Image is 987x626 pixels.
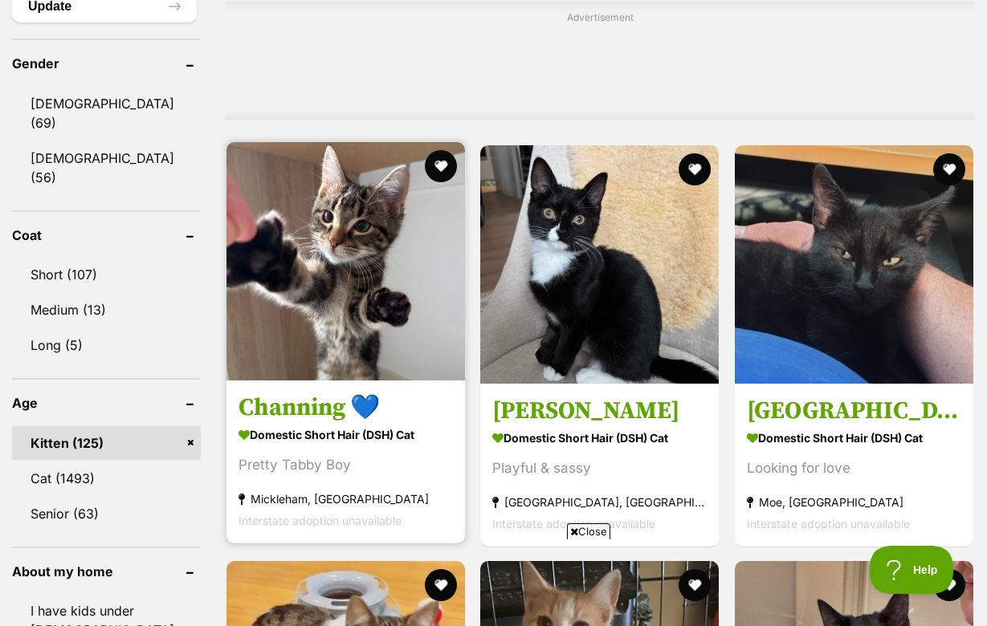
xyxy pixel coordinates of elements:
button: favourite [425,150,457,182]
a: Long (5) [12,328,201,362]
strong: Domestic Short Hair (DSH) Cat [239,422,453,445]
header: About my home [12,564,201,579]
img: Mimi - Domestic Short Hair (DSH) Cat [480,145,719,384]
h3: [PERSON_NAME] [492,395,707,425]
span: Interstate adoption unavailable [747,516,910,530]
strong: Moe, [GEOGRAPHIC_DATA] [747,490,961,512]
a: [GEOGRAPHIC_DATA] Domestic Short Hair (DSH) Cat Looking for love Moe, [GEOGRAPHIC_DATA] Interstat... [735,383,973,546]
img: Salem - Domestic Short Hair (DSH) Cat [735,145,973,384]
strong: Domestic Short Hair (DSH) Cat [492,425,707,449]
span: Interstate adoption unavailable [492,516,655,530]
a: Kitten (125) [12,426,201,460]
div: Playful & sassy [492,457,707,478]
span: Close [567,523,610,539]
a: Cat (1493) [12,461,201,495]
a: Short (107) [12,258,201,291]
strong: [GEOGRAPHIC_DATA], [GEOGRAPHIC_DATA] [492,490,707,512]
a: [PERSON_NAME] Domestic Short Hair (DSH) Cat Playful & sassy [GEOGRAPHIC_DATA], [GEOGRAPHIC_DATA] ... [480,383,719,546]
a: Senior (63) [12,497,201,530]
span: Interstate adoption unavailable [239,513,402,526]
h3: [GEOGRAPHIC_DATA] [747,395,961,425]
a: Channing 💙 Domestic Short Hair (DSH) Cat Pretty Tabby Boy Mickleham, [GEOGRAPHIC_DATA] Interstate... [226,380,465,543]
iframe: Help Scout Beacon - Open [870,546,955,594]
h3: Channing 💙 [239,392,453,422]
strong: Domestic Short Hair (DSH) Cat [747,425,961,449]
header: Gender [12,56,201,71]
button: favourite [679,153,712,185]
div: Looking for love [747,457,961,478]
iframe: Advertisement [202,546,786,618]
a: [DEMOGRAPHIC_DATA] (56) [12,141,201,194]
header: Age [12,396,201,410]
a: [DEMOGRAPHIC_DATA] (69) [12,87,201,140]
div: Advertisement [225,2,975,120]
strong: Mickleham, [GEOGRAPHIC_DATA] [239,487,453,509]
a: Medium (13) [12,293,201,327]
header: Coat [12,228,201,242]
button: favourite [933,153,965,185]
iframe: Advertisement [308,31,892,104]
img: Channing 💙 - Domestic Short Hair (DSH) Cat [226,142,465,380]
div: Pretty Tabby Boy [239,453,453,475]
